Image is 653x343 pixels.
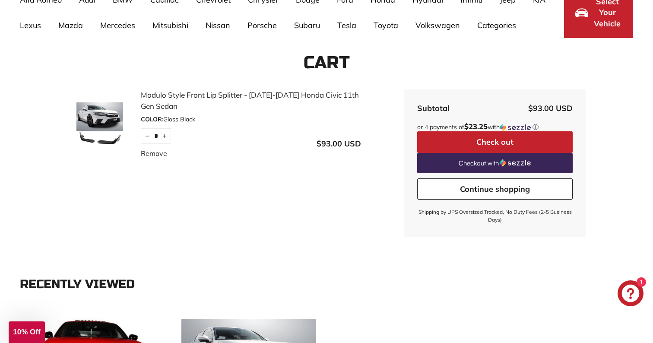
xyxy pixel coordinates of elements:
[417,123,573,131] div: or 4 payments of with
[615,280,646,308] inbox-online-store-chat: Shopify online store chat
[141,148,167,159] a: Remove
[329,13,365,38] a: Tesla
[285,13,329,38] a: Subaru
[141,89,361,111] a: Modulo Style Front Lip Splitter - [DATE]-[DATE] Honda Civic 11th Gen Sedan
[158,128,171,144] button: Increase item quantity by one
[50,13,92,38] a: Mazda
[500,159,531,167] img: Sezzle
[417,131,573,153] button: Check out
[141,128,154,144] button: Reduce item quantity by one
[141,115,163,123] span: COLOR:
[9,321,45,343] div: 10% Off
[13,328,40,336] span: 10% Off
[464,122,488,131] span: $23.25
[197,13,239,38] a: Nissan
[20,53,633,72] h1: Cart
[317,139,361,149] span: $93.00 USD
[469,13,525,38] a: Categories
[500,124,531,131] img: Sezzle
[417,102,450,114] div: Subtotal
[141,115,361,124] div: Gloss Black
[20,278,633,291] div: Recently viewed
[417,153,573,173] a: Checkout with
[365,13,407,38] a: Toyota
[417,208,573,224] small: Shipping by UPS Oversized Tracked, No Duty Fees (2-5 Business Days)
[528,103,573,113] span: $93.00 USD
[92,13,144,38] a: Mercedes
[67,102,132,146] img: Modulo Style Front Lip Splitter - 2022-2024 Honda Civic 11th Gen Sedan
[407,13,469,38] a: Volkswagen
[417,123,573,131] div: or 4 payments of$23.25withSezzle Click to learn more about Sezzle
[239,13,285,38] a: Porsche
[417,178,573,200] a: Continue shopping
[144,13,197,38] a: Mitsubishi
[11,13,50,38] a: Lexus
